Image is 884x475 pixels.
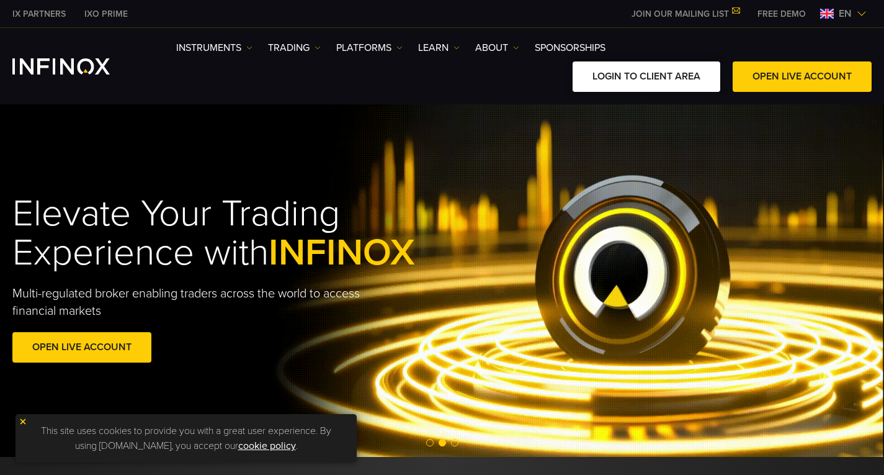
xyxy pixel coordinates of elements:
[12,58,139,75] a: INFINOX Logo
[748,7,815,20] a: INFINOX MENU
[451,439,458,446] span: Go to slide 3
[176,40,252,55] a: Instruments
[19,417,27,426] img: yellow close icon
[336,40,403,55] a: PLATFORMS
[268,40,321,55] a: TRADING
[418,40,460,55] a: Learn
[535,40,605,55] a: SPONSORSHIPS
[22,420,350,456] p: This site uses cookies to provide you with a great user experience. By using [DOMAIN_NAME], you a...
[12,285,377,320] p: Multi-regulated broker enabling traders across the world to access financial markets
[426,439,434,446] span: Go to slide 1
[834,6,857,21] span: en
[733,61,872,92] a: OPEN LIVE ACCOUNT
[12,194,468,273] h1: Elevate Your Trading Experience with
[475,40,519,55] a: ABOUT
[269,230,415,275] span: INFINOX
[573,61,720,92] a: LOGIN TO CLIENT AREA
[622,9,748,19] a: JOIN OUR MAILING LIST
[439,439,446,446] span: Go to slide 2
[238,440,296,452] a: cookie policy
[12,332,151,363] a: OPEN LIVE ACCOUNT
[75,7,137,20] a: INFINOX
[3,7,75,20] a: INFINOX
